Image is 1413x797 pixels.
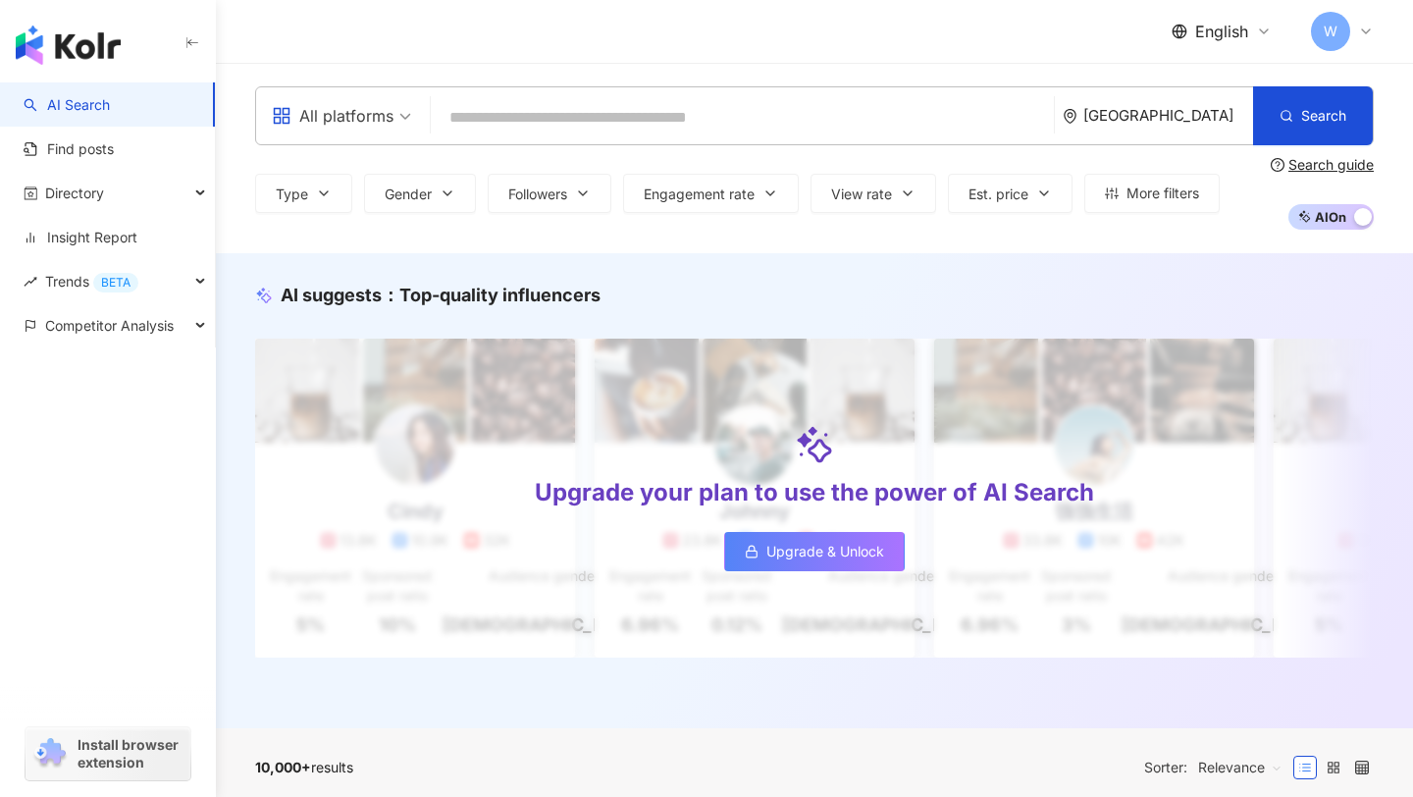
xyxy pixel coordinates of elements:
span: Trends [45,259,138,303]
span: Relevance [1198,752,1282,783]
span: Est. price [968,186,1028,202]
span: Search [1301,108,1346,124]
span: Directory [45,171,104,215]
button: Search [1253,86,1373,145]
span: question-circle [1271,158,1284,172]
span: More filters [1126,186,1199,201]
div: Sorter: [1144,752,1293,783]
span: environment [1063,109,1077,124]
button: More filters [1084,174,1220,213]
span: 10,000+ [255,759,311,775]
button: Followers [488,174,611,213]
div: BETA [93,273,138,292]
button: Type [255,174,352,213]
button: Gender [364,174,476,213]
div: [GEOGRAPHIC_DATA] [1083,107,1253,124]
a: Insight Report [24,228,137,247]
button: Engagement rate [623,174,799,213]
span: rise [24,275,37,289]
span: View rate [831,186,892,202]
button: Est. price [948,174,1073,213]
button: View rate [811,174,936,213]
div: Upgrade your plan to use the power of AI Search [535,476,1094,509]
span: Install browser extension [78,736,184,771]
span: appstore [272,106,291,126]
span: Upgrade & Unlock [766,544,884,559]
a: Upgrade & Unlock [724,532,905,571]
span: Engagement rate [644,186,755,202]
img: logo [16,26,121,65]
a: chrome extensionInstall browser extension [26,727,190,780]
span: Type [276,186,308,202]
span: Top-quality influencers [399,285,601,305]
span: Competitor Analysis [45,303,174,347]
div: Search guide [1288,157,1374,173]
span: Gender [385,186,432,202]
div: results [255,760,353,775]
a: Find posts [24,139,114,159]
span: English [1195,21,1248,42]
a: searchAI Search [24,95,110,115]
span: Followers [508,186,567,202]
span: W [1324,21,1337,42]
div: AI suggests ： [281,283,601,307]
img: chrome extension [31,738,69,770]
div: All platforms [272,100,393,132]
